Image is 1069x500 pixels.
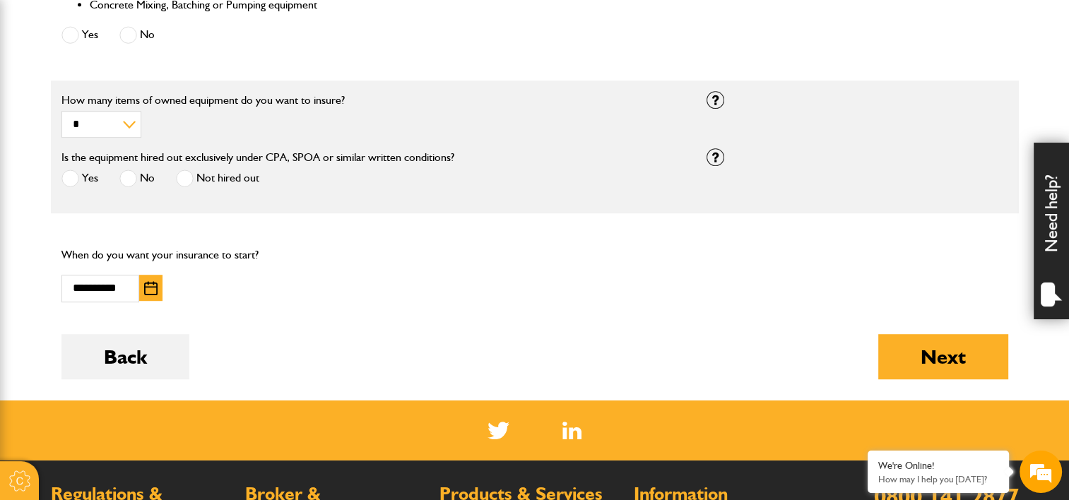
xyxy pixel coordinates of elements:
[176,169,259,187] label: Not hired out
[61,169,98,187] label: Yes
[61,95,685,106] label: How many items of owned equipment do you want to insure?
[73,79,237,97] div: Chat with us now
[61,26,98,44] label: Yes
[61,152,454,163] label: Is the equipment hired out exclusively under CPA, SPOA or similar written conditions?
[61,246,363,264] p: When do you want your insurance to start?
[144,281,158,295] img: Choose date
[61,334,189,379] button: Back
[232,7,266,41] div: Minimize live chat window
[18,131,258,162] input: Enter your last name
[24,78,59,98] img: d_20077148190_company_1631870298795_20077148190
[18,214,258,245] input: Enter your phone number
[878,460,998,472] div: We're Online!
[562,422,581,439] img: Linked In
[18,172,258,203] input: Enter your email address
[119,26,155,44] label: No
[878,474,998,484] p: How may I help you today?
[878,334,1008,379] button: Next
[18,256,258,380] textarea: Type your message and hit 'Enter'
[562,422,581,439] a: LinkedIn
[119,169,155,187] label: No
[192,392,256,411] em: Start Chat
[488,422,509,439] img: Twitter
[1034,143,1069,319] div: Need help?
